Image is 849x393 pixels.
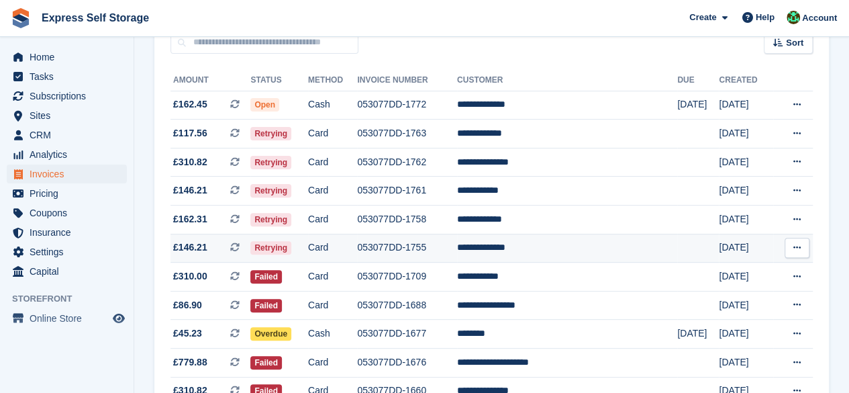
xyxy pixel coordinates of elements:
td: [DATE] [719,349,773,378]
span: £779.88 [173,355,207,369]
td: 053077DD-1761 [357,177,457,206]
td: 053077DD-1755 [357,234,457,263]
a: menu [7,67,127,86]
td: Cash [308,320,357,349]
img: stora-icon-8386f47178a22dfd0bd8f6a31ec36ba5ce8667c1dd55bd0f319d3a0aa187defe.svg [11,8,31,28]
span: Capital [30,262,110,281]
td: 053077DD-1763 [357,120,457,148]
span: Tasks [30,67,110,86]
a: menu [7,204,127,222]
th: Due [677,70,719,91]
span: Storefront [12,292,134,306]
span: Analytics [30,145,110,164]
td: [DATE] [719,120,773,148]
td: 053077DD-1762 [357,148,457,177]
span: Invoices [30,165,110,183]
td: Card [308,120,357,148]
span: £146.21 [173,241,207,255]
th: Status [250,70,308,91]
a: menu [7,223,127,242]
a: menu [7,262,127,281]
span: CRM [30,126,110,144]
a: menu [7,145,127,164]
td: 053077DD-1709 [357,263,457,292]
span: £310.00 [173,269,207,283]
a: menu [7,184,127,203]
span: Retrying [250,156,291,169]
td: [DATE] [677,320,719,349]
span: Sites [30,106,110,125]
a: Express Self Storage [36,7,154,29]
span: Pricing [30,184,110,203]
span: Overdue [250,327,291,341]
td: Card [308,349,357,378]
span: £117.56 [173,126,207,140]
td: 053077DD-1688 [357,291,457,320]
td: Card [308,234,357,263]
span: Retrying [250,184,291,198]
td: [DATE] [719,148,773,177]
span: Open [250,98,279,112]
a: menu [7,309,127,328]
span: Insurance [30,223,110,242]
a: menu [7,165,127,183]
span: Retrying [250,241,291,255]
span: Help [756,11,775,24]
td: Card [308,263,357,292]
span: £146.21 [173,183,207,198]
td: Card [308,291,357,320]
td: 053077DD-1758 [357,206,457,234]
a: menu [7,106,127,125]
span: Account [802,11,837,25]
td: 053077DD-1676 [357,349,457,378]
span: Home [30,48,110,67]
td: Card [308,206,357,234]
th: Method [308,70,357,91]
span: Online Store [30,309,110,328]
span: £162.45 [173,97,207,112]
th: Created [719,70,773,91]
td: Card [308,177,357,206]
span: Coupons [30,204,110,222]
th: Amount [170,70,250,91]
td: [DATE] [719,177,773,206]
td: 053077DD-1677 [357,320,457,349]
span: Sort [786,36,803,50]
td: [DATE] [677,91,719,120]
td: Cash [308,91,357,120]
span: £86.90 [173,298,202,312]
th: Customer [457,70,677,91]
a: menu [7,243,127,261]
span: Failed [250,270,282,283]
td: [DATE] [719,320,773,349]
span: Retrying [250,127,291,140]
a: menu [7,87,127,105]
span: Settings [30,243,110,261]
a: menu [7,48,127,67]
span: Failed [250,299,282,312]
th: Invoice Number [357,70,457,91]
span: £45.23 [173,326,202,341]
span: Retrying [250,213,291,226]
td: [DATE] [719,234,773,263]
td: Card [308,148,357,177]
td: [DATE] [719,291,773,320]
td: [DATE] [719,206,773,234]
span: Subscriptions [30,87,110,105]
span: £162.31 [173,212,207,226]
img: Shakiyra Davis [787,11,800,24]
span: £310.82 [173,155,207,169]
td: [DATE] [719,263,773,292]
a: menu [7,126,127,144]
span: Create [689,11,716,24]
span: Failed [250,356,282,369]
td: [DATE] [719,91,773,120]
td: 053077DD-1772 [357,91,457,120]
a: Preview store [111,310,127,326]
